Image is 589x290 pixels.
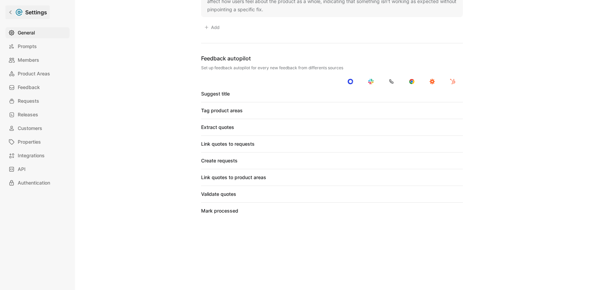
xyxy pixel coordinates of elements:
span: Members [18,56,39,64]
a: Requests [5,96,70,106]
div: Extract quotes [201,123,234,131]
div: Set up feedback autopilot for every new feedback from differents sources [201,65,463,71]
span: Customers [18,124,42,132]
div: Link quotes to requests [201,140,255,148]
span: Requests [18,97,39,105]
span: API [18,165,26,173]
div: Feedback autopilot [201,54,463,62]
a: General [5,27,70,38]
span: Product Areas [18,70,50,78]
a: Members [5,55,70,66]
span: Releases [18,111,38,119]
span: Feedback [18,83,40,91]
a: Properties [5,136,70,147]
span: Properties [18,138,41,146]
a: Releases [5,109,70,120]
div: Tag product areas [201,106,243,115]
span: General [18,29,35,37]
a: Product Areas [5,68,70,79]
a: Settings [5,5,50,19]
div: Suggest title [201,90,230,98]
div: Create requests [201,157,238,165]
h1: Settings [25,8,47,16]
span: Prompts [18,42,37,50]
div: Link quotes to product areas [201,173,266,182]
a: API [5,164,70,175]
div: Validate quotes [201,190,236,198]
button: Add [201,23,223,32]
span: Authentication [18,179,50,187]
a: Prompts [5,41,70,52]
div: Mark processed [201,207,238,215]
a: Authentication [5,177,70,188]
a: Integrations [5,150,70,161]
a: Feedback [5,82,70,93]
a: Customers [5,123,70,134]
span: Integrations [18,151,45,160]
